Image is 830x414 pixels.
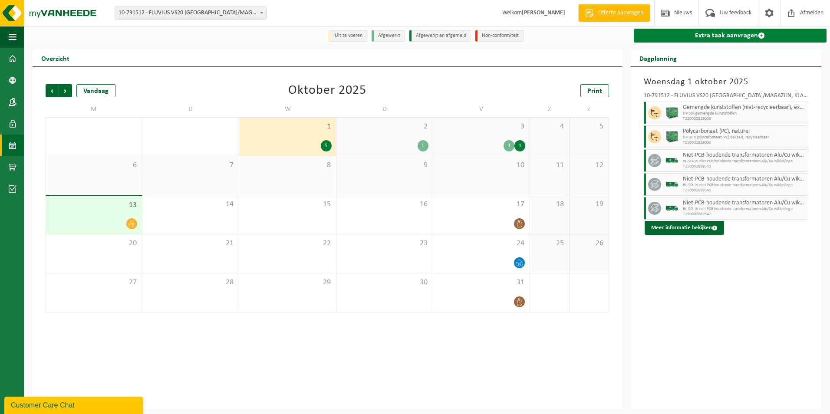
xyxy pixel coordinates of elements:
[683,111,806,116] span: HP box gemengde kunststoffen
[418,140,428,151] div: 1
[683,159,806,164] span: BL-SO-LV niet PCB houdende transformatoren Alu/Cu wikkelinge
[288,84,366,97] div: Oktober 2025
[438,161,525,170] span: 10
[475,30,524,42] li: Non-conformiteit
[534,161,565,170] span: 11
[341,122,428,131] span: 2
[634,29,827,43] a: Extra taak aanvragen
[328,30,367,42] li: Uit te voeren
[433,102,530,117] td: V
[683,104,806,111] span: Gemengde kunststoffen (niet-recycleerbaar), exclusief PVC
[438,239,525,248] span: 24
[683,188,806,193] span: T250002889341
[244,239,331,248] span: 22
[665,154,678,167] img: BL-SO-LV
[46,102,142,117] td: M
[578,4,650,22] a: Offerte aanvragen
[580,84,609,97] a: Print
[239,102,336,117] td: W
[534,200,565,209] span: 18
[683,183,806,188] span: BL-SO-LV niet PCB houdende transformatoren Alu/Cu wikkelinge
[33,49,78,66] h2: Overzicht
[321,140,332,151] div: 5
[341,239,428,248] span: 23
[438,278,525,287] span: 31
[244,122,331,131] span: 1
[46,84,59,97] span: Vorige
[522,10,565,16] strong: [PERSON_NAME]
[574,239,604,248] span: 26
[683,140,806,145] span: T250002829006
[514,140,525,151] div: 1
[341,161,428,170] span: 9
[683,200,806,207] span: Niet-PCB-houdende transformatoren Alu/Cu wikkelingen
[438,122,525,131] span: 3
[341,278,428,287] span: 30
[76,84,115,97] div: Vandaag
[438,200,525,209] span: 17
[372,30,405,42] li: Afgewerkt
[683,176,806,183] span: Niet-PCB-houdende transformatoren Alu/Cu wikkelingen
[244,200,331,209] span: 15
[683,152,806,159] span: Niet-PCB-houdende transformatoren Alu/Cu wikkelingen
[534,122,565,131] span: 4
[50,200,138,210] span: 13
[570,102,609,117] td: Z
[574,161,604,170] span: 12
[665,178,678,191] img: BL-SO-LV
[59,84,72,97] span: Volgende
[50,278,138,287] span: 27
[147,278,234,287] span: 28
[115,7,266,19] span: 10-791512 - FLUVIUS VS20 ANTWERPEN/MAGAZIJN, KLANTENKANTOOR EN INFRA - DEURNE
[665,130,678,143] img: PB-HB-1400-HPE-GN-01
[115,7,267,20] span: 10-791512 - FLUVIUS VS20 ANTWERPEN/MAGAZIJN, KLANTENKANTOOR EN INFRA - DEURNE
[596,9,646,17] span: Offerte aanvragen
[147,239,234,248] span: 21
[530,102,570,117] td: Z
[665,106,678,119] img: PB-HB-1400-HPE-GN-01
[645,221,724,235] button: Meer informatie bekijken
[147,161,234,170] span: 7
[683,212,806,217] span: T250002889342
[574,200,604,209] span: 19
[504,140,514,151] div: 1
[683,116,806,122] span: T250002829008
[683,135,806,140] span: HP BOX polycarbonaat (PC) deksels, recycleerbaar
[534,239,565,248] span: 25
[4,395,145,414] iframe: chat widget
[142,102,239,117] td: D
[683,164,806,169] span: T250002889343
[409,30,471,42] li: Afgewerkt en afgemeld
[50,161,138,170] span: 6
[336,102,433,117] td: D
[683,128,806,135] span: Polycarbonaat (PC), naturel
[644,93,808,102] div: 10-791512 - FLUVIUS VS20 [GEOGRAPHIC_DATA]/MAGAZIJN, KLANTENKANTOOR EN INFRA - DEURNE
[244,161,331,170] span: 8
[50,239,138,248] span: 20
[244,278,331,287] span: 29
[147,200,234,209] span: 14
[574,122,604,131] span: 5
[341,200,428,209] span: 16
[683,207,806,212] span: BL-SO-LV niet PCB houdende transformatoren Alu/Cu wikkelinge
[631,49,685,66] h2: Dagplanning
[665,202,678,215] img: BL-SO-LV
[587,88,602,95] span: Print
[644,76,808,89] h3: Woensdag 1 oktober 2025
